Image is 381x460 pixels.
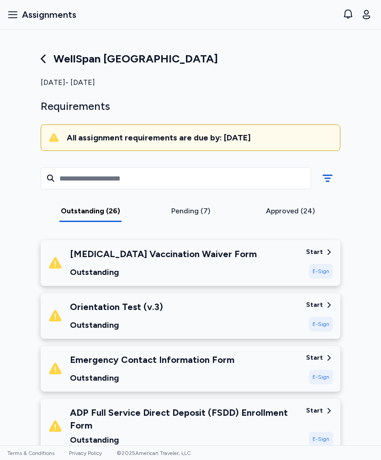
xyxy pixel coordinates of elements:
[70,406,299,432] div: ADP Full Service Direct Deposit (FSDD) Enrollment Form
[41,77,340,88] div: [DATE] - [DATE]
[309,317,333,331] div: E-Sign
[70,248,257,260] div: [MEDICAL_DATA] Vaccination Waiver Form
[41,99,340,114] div: Requirements
[306,248,323,257] div: Start
[306,300,323,310] div: Start
[70,319,163,331] div: Outstanding
[309,370,333,384] div: E-Sign
[70,353,234,366] div: Emergency Contact Information Form
[41,52,340,66] div: WellSpan [GEOGRAPHIC_DATA]
[4,5,80,25] button: Assignments
[144,206,237,217] div: Pending (7)
[244,206,337,217] div: Approved (24)
[44,206,137,217] div: Outstanding (26)
[70,266,257,279] div: Outstanding
[67,132,333,143] div: All assignment requirements are due by: [DATE]
[306,406,323,415] div: Start
[309,264,333,279] div: E-Sign
[22,8,76,21] span: Assignments
[309,432,333,446] div: E-Sign
[306,353,323,362] div: Start
[69,450,102,456] a: Privacy Policy
[70,434,299,446] div: Outstanding
[70,300,163,313] div: Orientation Test (v.3)
[116,450,191,456] span: © 2025 American Traveler, LLC
[7,450,54,456] a: Terms & Conditions
[70,372,234,384] div: Outstanding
